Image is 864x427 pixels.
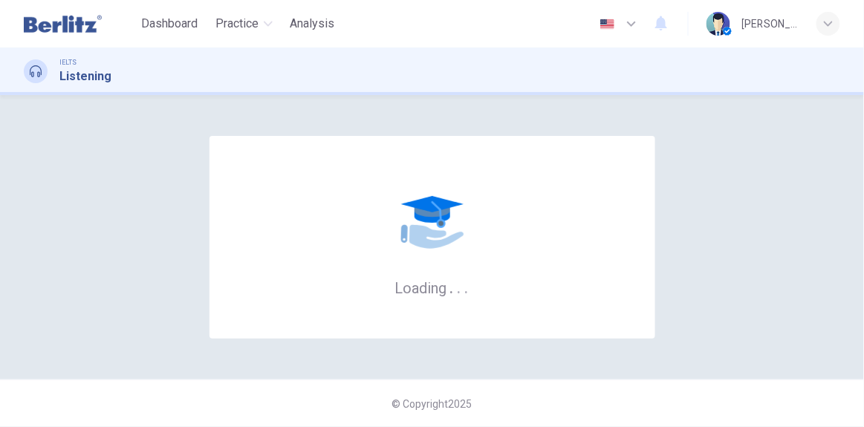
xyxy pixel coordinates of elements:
h6: Loading [395,278,470,297]
h1: Listening [59,68,111,85]
span: Practice [216,15,259,33]
img: en [598,19,617,30]
div: [PERSON_NAME] [742,15,799,33]
span: Dashboard [142,15,198,33]
span: IELTS [59,57,77,68]
h6: . [457,274,462,299]
button: Practice [210,10,279,37]
h6: . [449,274,455,299]
button: Analysis [285,10,341,37]
a: Berlitz Latam logo [24,9,136,39]
h6: . [464,274,470,299]
button: Dashboard [136,10,204,37]
img: Berlitz Latam logo [24,9,102,39]
span: Analysis [290,15,335,33]
span: © Copyright 2025 [392,398,472,410]
img: Profile picture [707,12,730,36]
